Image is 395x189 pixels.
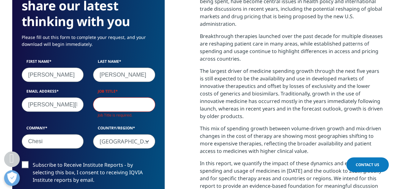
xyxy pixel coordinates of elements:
[4,170,20,186] button: Abrir preferencias
[200,32,383,67] p: Breakthrough therapies launched over the past decade for multiple diseases are reshaping patient ...
[22,161,155,187] label: Subscribe to Receive Institute Reports - by selecting this box, I consent to receiving IQVIA Inst...
[356,162,379,167] span: Contact Us
[200,125,383,159] p: This mix of spending growth between volume-driven growth and mix-driven changes in the cost of th...
[93,89,155,97] label: Job Title
[93,125,155,134] label: Country/Region
[22,125,84,134] label: Company
[346,157,389,172] a: Contact Us
[93,59,155,67] label: Last Name
[93,134,155,149] span: Mexico
[98,112,132,118] span: Job Title is required.
[200,67,383,125] p: The largest driver of medicine spending growth through the next five years is still expected to b...
[22,89,84,97] label: Email Address
[22,59,84,67] label: First Name
[22,34,155,52] p: Please fill out this form to complete your request, and your download will begin immediately.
